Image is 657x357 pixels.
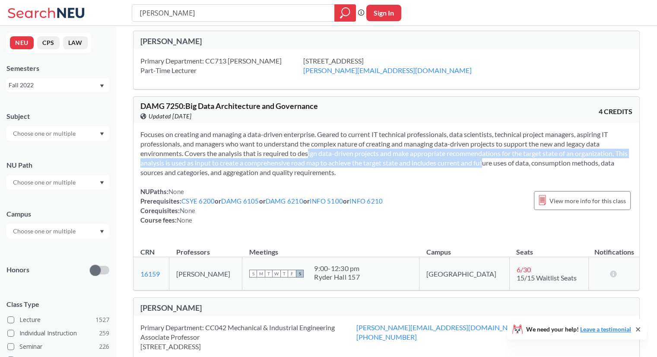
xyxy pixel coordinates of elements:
[7,341,109,352] label: Seminar
[314,273,360,281] div: Ryder Hall 157
[99,328,109,338] span: 259
[6,112,109,121] div: Subject
[100,84,104,88] svg: Dropdown arrow
[517,274,577,282] span: 15/15 Waitlist Seats
[517,265,531,274] span: 6 / 30
[6,209,109,219] div: Campus
[149,112,191,121] span: Updated [DATE]
[303,66,472,74] a: [PERSON_NAME][EMAIL_ADDRESS][DOMAIN_NAME]
[99,342,109,351] span: 226
[334,4,356,22] div: magnifying glass
[296,270,304,277] span: S
[9,128,81,139] input: Choose one or multiple
[9,226,81,236] input: Choose one or multiple
[168,188,184,195] span: None
[7,314,109,325] label: Lecture
[303,56,493,75] div: [STREET_ADDRESS]
[310,197,343,205] a: INFO 5100
[6,175,109,190] div: Dropdown arrow
[419,239,509,257] th: Campus
[169,257,242,290] td: [PERSON_NAME]
[63,36,88,49] button: LAW
[221,197,259,205] a: DAMG 6105
[356,323,525,331] a: [PERSON_NAME][EMAIL_ADDRESS][DOMAIN_NAME]
[266,197,303,205] a: DAMG 6210
[140,187,383,225] div: NUPaths: Prerequisites: or or or or Corequisites: Course fees:
[9,177,81,188] input: Choose one or multiple
[140,323,356,351] div: Primary Department: CC042 Mechanical & Industrial Engineering Associate Professor [STREET_ADDRESS]
[257,270,265,277] span: M
[549,195,626,206] span: View more info for this class
[100,181,104,185] svg: Dropdown arrow
[265,270,273,277] span: T
[509,239,589,257] th: Seats
[169,239,242,257] th: Professors
[9,80,99,90] div: Fall 2022
[140,56,303,75] div: Primary Department: CC713 [PERSON_NAME] Part-Time Lecturer
[280,270,288,277] span: T
[6,265,29,275] p: Honors
[180,207,195,214] span: None
[37,36,60,49] button: CPS
[10,36,34,49] button: NEU
[340,7,350,19] svg: magnifying glass
[139,6,328,20] input: Class, professor, course number, "phrase"
[419,257,509,290] td: [GEOGRAPHIC_DATA]
[349,197,383,205] a: INFO 6210
[140,130,628,176] span: Focuses on creating and managing a data-driven enterprise. Geared to current IT technical profess...
[366,5,401,21] button: Sign In
[6,300,109,309] span: Class Type
[526,326,631,332] span: We need your help!
[181,197,215,205] a: CSYE 6200
[356,333,417,341] a: [PHONE_NUMBER]
[140,303,387,312] div: [PERSON_NAME]
[140,270,160,278] a: 16159
[7,328,109,339] label: Individual Instruction
[140,101,318,111] span: DAMG 7250 : Big Data Architecture and Governance
[6,64,109,73] div: Semesters
[314,264,360,273] div: 9:00 - 12:30 pm
[288,270,296,277] span: F
[6,78,109,92] div: Fall 2022Dropdown arrow
[6,160,109,170] div: NU Path
[249,270,257,277] span: S
[6,126,109,141] div: Dropdown arrow
[100,132,104,136] svg: Dropdown arrow
[273,270,280,277] span: W
[140,36,387,46] div: [PERSON_NAME]
[140,247,155,257] div: CRN
[242,239,419,257] th: Meetings
[6,224,109,239] div: Dropdown arrow
[580,325,631,333] a: Leave a testimonial
[589,239,639,257] th: Notifications
[95,315,109,325] span: 1527
[177,216,192,224] span: None
[599,107,632,116] span: 4 CREDITS
[100,230,104,233] svg: Dropdown arrow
